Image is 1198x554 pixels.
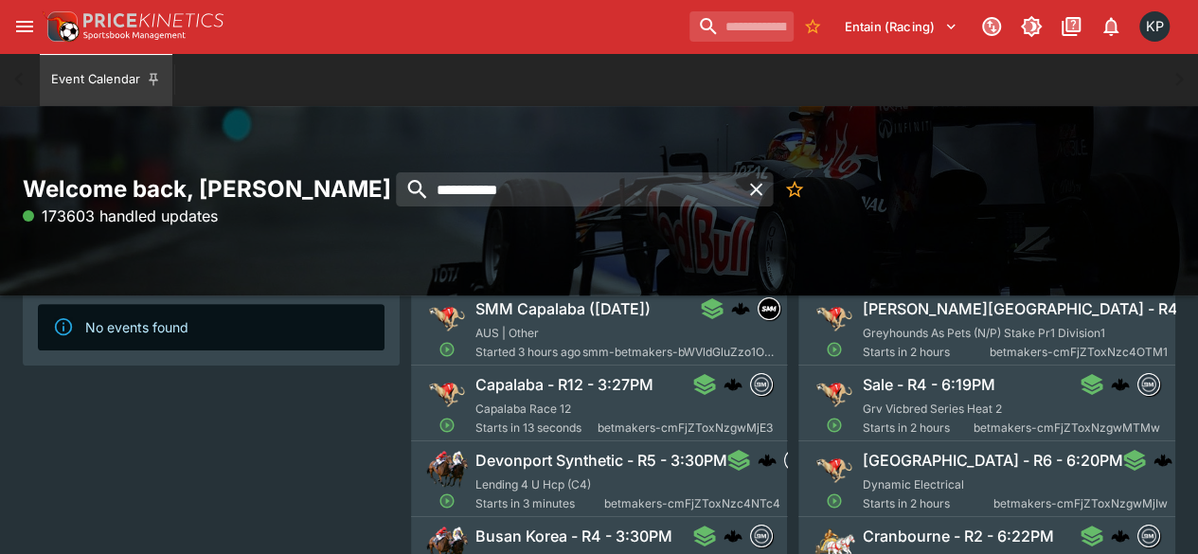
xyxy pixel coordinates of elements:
[827,417,844,434] svg: Open
[730,299,749,318] div: cerberus
[974,419,1160,438] span: betmakers-cmFjZToxNzgwMTMw
[863,375,995,395] h6: Sale - R4 - 6:19PM
[475,402,571,416] span: Capalaba Race 12
[723,375,742,394] img: logo-cerberus.svg
[974,9,1009,44] button: Connected to PK
[863,451,1123,471] h6: [GEOGRAPHIC_DATA] - R6 - 6:20PM
[785,450,806,471] img: betmakers.png
[1094,9,1128,44] button: Notifications
[426,449,468,491] img: horse_racing.png
[438,341,456,358] svg: Open
[758,451,777,470] img: logo-cerberus.svg
[1153,451,1172,470] img: logo-cerberus.svg
[597,419,772,438] span: betmakers-cmFjZToxNzgwMjE3
[827,492,844,509] svg: Open
[1014,9,1048,44] button: Toggle light/dark mode
[758,451,777,470] div: cerberus
[1111,375,1130,394] img: logo-cerberus.svg
[426,373,468,415] img: greyhound_racing.png
[863,402,1002,416] span: Grv Vicbred Series Heat 2
[23,174,400,204] h2: Welcome back, [PERSON_NAME]
[603,494,779,513] span: betmakers-cmFjZToxNzc4NTc4
[475,299,651,319] h6: SMM Capalaba ([DATE])
[797,11,828,42] button: No Bookmarks
[438,417,456,434] svg: Open
[42,8,80,45] img: PriceKinetics Logo
[750,526,771,546] img: betmakers.png
[581,343,779,362] span: smm-betmakers-bWVldGluZzo1ODI4ODM5Nzk5ODA0Mzk2ODU
[1138,374,1159,395] img: betmakers.png
[23,205,218,227] p: 173603 handled updates
[814,449,855,491] img: greyhound_racing.png
[85,310,188,345] div: No events found
[1153,451,1172,470] div: cerberus
[757,297,779,320] div: samemeetingmulti
[784,449,807,472] div: betmakers
[863,527,1054,546] h6: Cranbourne - R2 - 6:22PM
[1111,527,1130,545] div: cerberus
[863,419,974,438] span: Starts in 2 hours
[990,343,1168,362] span: betmakers-cmFjZToxNzc4OTM1
[993,494,1168,513] span: betmakers-cmFjZToxNzgwMjIw
[40,53,172,106] button: Event Calendar
[723,527,742,545] div: cerberus
[475,477,591,491] span: Lending 4 U Hcp (C4)
[1111,375,1130,394] div: cerberus
[777,172,811,206] button: No Bookmarks
[689,11,794,42] input: search
[426,297,468,339] img: greyhound_racing.png
[863,326,1105,340] span: Greyhounds As Pets (N/P) Stake Pr1 Division1
[749,373,772,396] div: betmakers
[833,11,969,42] button: Select Tenant
[475,451,727,471] h6: Devonport Synthetic - R5 - 3:30PM
[83,13,224,27] img: PriceKinetics
[863,343,990,362] span: Starts in 2 hours
[83,31,186,40] img: Sportsbook Management
[1134,6,1175,47] button: Kedar Pandit
[863,494,993,513] span: Starts in 2 hours
[396,172,739,206] input: search
[750,374,771,395] img: betmakers.png
[863,477,964,491] span: Dynamic Electrical
[723,527,742,545] img: logo-cerberus.svg
[475,375,653,395] h6: Capalaba - R12 - 3:27PM
[1054,9,1088,44] button: Documentation
[475,419,598,438] span: Starts in 13 seconds
[8,9,42,44] button: open drawer
[475,527,672,546] h6: Busan Korea - R4 - 3:30PM
[475,326,539,340] span: AUS | Other
[475,343,582,362] span: Started 3 hours ago
[1138,526,1159,546] img: betmakers.png
[475,494,604,513] span: Starts in 3 minutes
[814,297,855,339] img: greyhound_racing.png
[723,375,742,394] div: cerberus
[730,299,749,318] img: logo-cerberus.svg
[749,525,772,547] div: betmakers
[1139,11,1170,42] div: Kedar Pandit
[438,492,456,509] svg: Open
[827,341,844,358] svg: Open
[814,373,855,415] img: greyhound_racing.png
[1111,527,1130,545] img: logo-cerberus.svg
[758,298,778,319] img: samemeetingmulti.png
[1137,373,1160,396] div: betmakers
[1137,525,1160,547] div: betmakers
